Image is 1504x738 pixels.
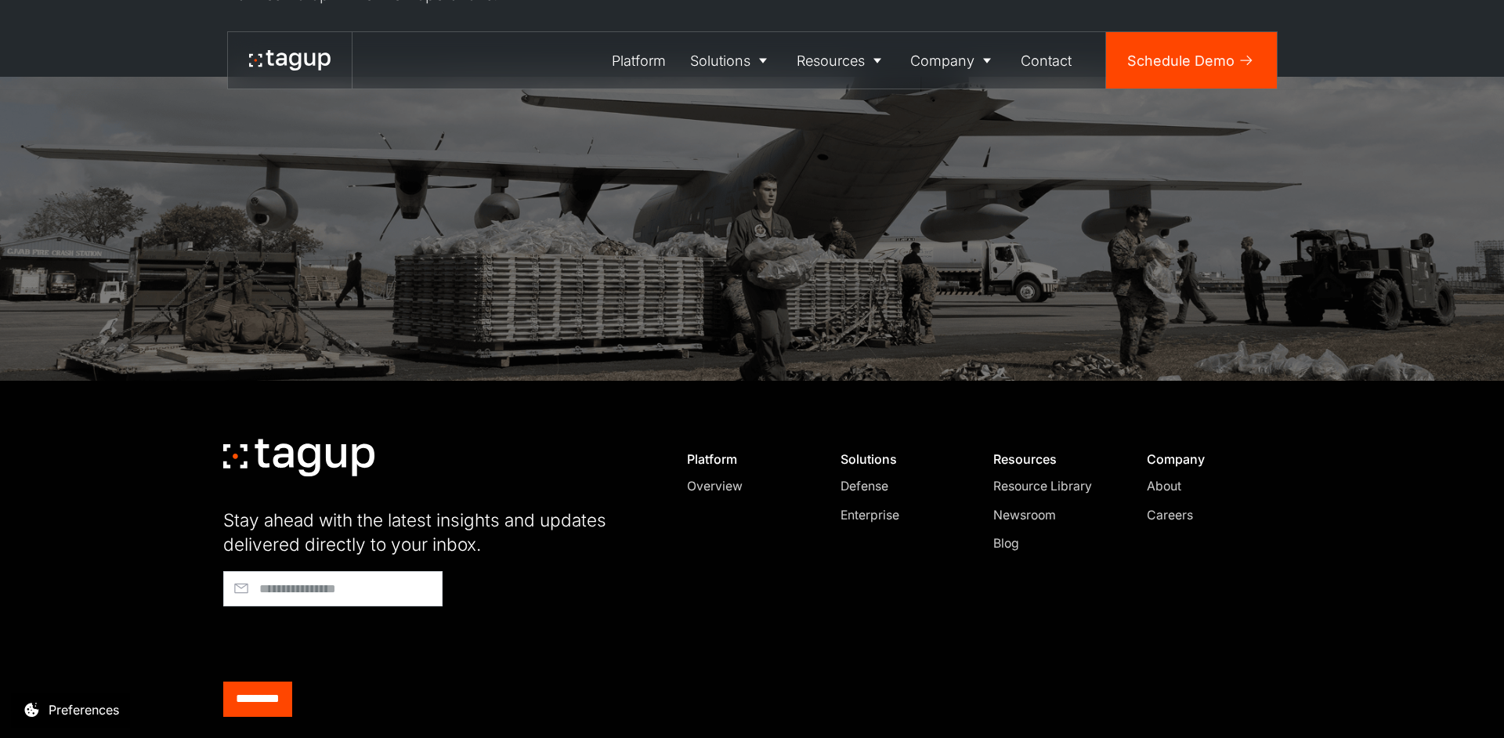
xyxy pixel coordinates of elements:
div: Stay ahead with the latest insights and updates delivered directly to your inbox. [223,508,646,557]
a: Company [898,32,1009,89]
a: Platform [599,32,678,89]
div: Contact [1021,50,1072,71]
a: Defense [841,477,960,496]
div: Resources [797,50,865,71]
a: About [1147,477,1267,496]
a: Schedule Demo [1106,32,1277,89]
a: Enterprise [841,506,960,525]
form: Footer - Early Access [223,571,646,717]
a: Careers [1147,506,1267,525]
a: Contact [1008,32,1084,89]
a: Blog [993,534,1113,553]
div: Solutions [690,50,750,71]
div: Schedule Demo [1127,50,1235,71]
div: Resources [993,451,1113,467]
a: Solutions [678,32,785,89]
div: Platform [687,451,807,467]
div: Company [1147,451,1267,467]
a: Newsroom [993,506,1113,525]
a: Resources [784,32,898,89]
div: Company [910,50,974,71]
iframe: reCAPTCHA [223,613,461,675]
div: Platform [612,50,666,71]
a: Overview [687,477,807,496]
div: Preferences [49,700,119,719]
a: Resource Library [993,477,1113,496]
div: Solutions [841,451,960,467]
